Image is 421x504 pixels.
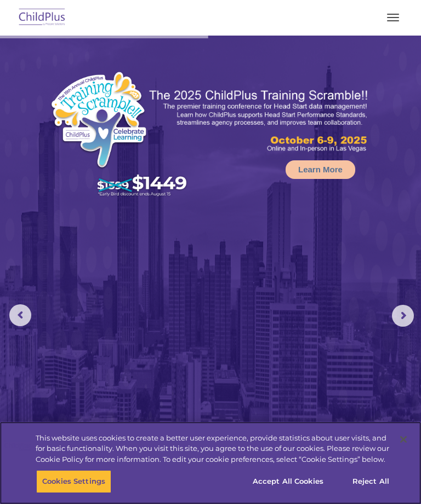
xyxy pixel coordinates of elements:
div: This website uses cookies to create a better user experience, provide statistics about user visit... [36,433,391,465]
button: Reject All [337,470,405,493]
img: ChildPlus by Procare Solutions [16,5,68,31]
a: Learn More [286,160,355,179]
button: Cookies Settings [36,470,111,493]
button: Close [391,427,416,451]
button: Accept All Cookies [247,470,329,493]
